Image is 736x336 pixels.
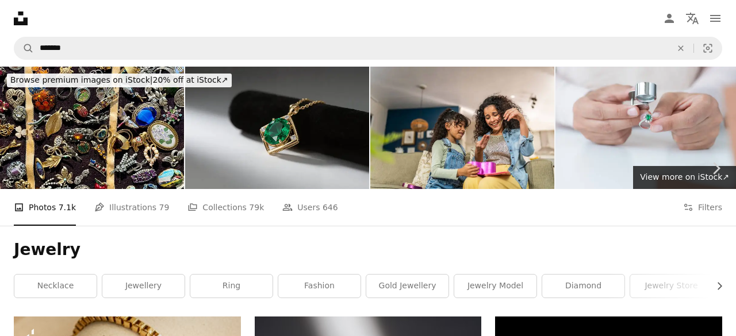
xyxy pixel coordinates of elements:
a: fashion [278,275,361,298]
a: gold jewellery [366,275,448,298]
span: 79 [159,201,170,214]
span: Browse premium images on iStock | [10,75,152,84]
a: jewelry model [454,275,536,298]
a: jewelry store [630,275,712,298]
a: View more on iStock↗ [633,166,736,189]
a: Home — Unsplash [14,11,28,25]
span: 646 [323,201,338,214]
a: Next [696,113,736,223]
a: Users 646 [282,189,338,226]
button: Visual search [694,37,722,59]
form: Find visuals sitewide [14,37,722,60]
a: Log in / Sign up [658,7,681,30]
button: scroll list to the right [709,275,722,298]
span: View more on iStock ↗ [640,172,729,181]
div: 20% off at iStock ↗ [7,74,232,87]
button: Search Unsplash [14,37,34,59]
a: ring [190,275,273,298]
a: Illustrations 79 [94,189,169,226]
a: jewellery [102,275,185,298]
h1: Jewelry [14,240,722,260]
a: Collections 79k [187,189,264,226]
a: necklace [14,275,97,298]
img: A necklace with a single emerald pendant rests gracefully on a black velvet base. [185,67,369,189]
a: diamond [542,275,624,298]
button: Clear [668,37,693,59]
button: Language [681,7,704,30]
button: Menu [704,7,727,30]
img: Child girl giving a gift to mother at home [370,67,554,189]
button: Filters [683,189,722,226]
span: 79k [249,201,264,214]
